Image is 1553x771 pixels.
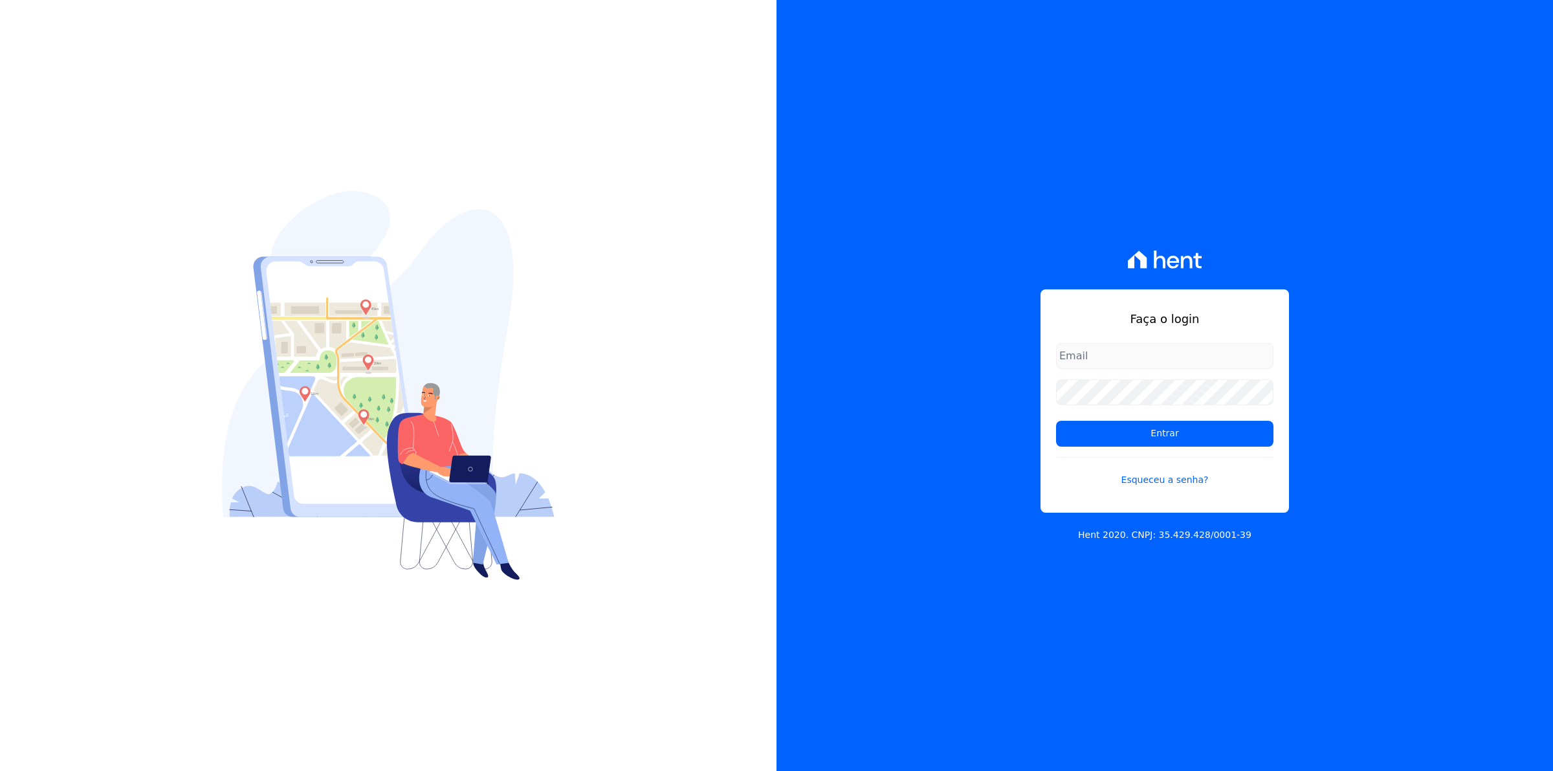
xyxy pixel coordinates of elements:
h1: Faça o login [1056,310,1273,328]
input: Entrar [1056,421,1273,447]
p: Hent 2020. CNPJ: 35.429.428/0001-39 [1078,528,1251,542]
input: Email [1056,343,1273,369]
img: Login [222,191,555,580]
a: Esqueceu a senha? [1056,457,1273,487]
